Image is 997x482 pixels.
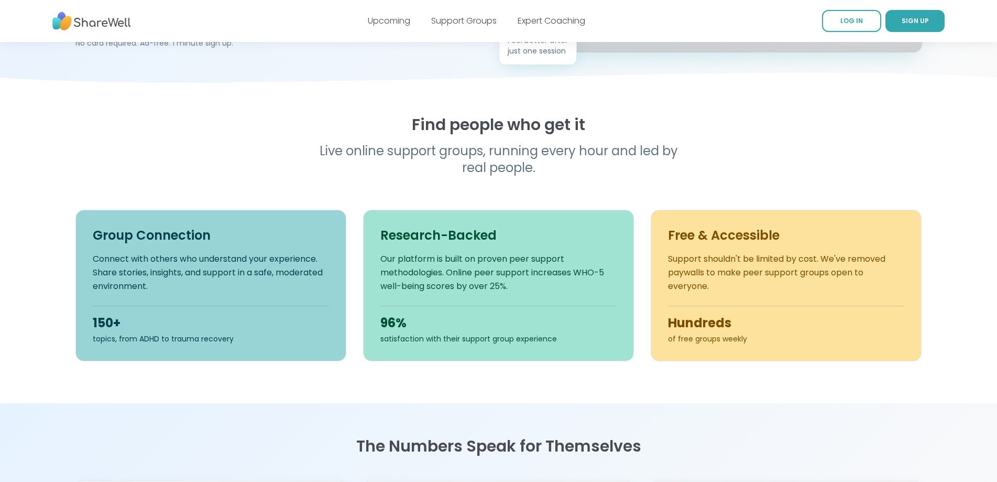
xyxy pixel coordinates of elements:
[380,252,617,293] p: Our platform is built on proven peer support methodologies. Online peer support increases WHO-5 w...
[822,10,881,32] a: LOG IN
[93,252,329,293] p: Connect with others who understand your experience. Share stories, insights, and support in a saf...
[380,227,617,244] h3: Research-Backed
[93,334,329,344] div: topics, from ADHD to trauma recovery
[885,10,945,32] a: SIGN UP
[668,252,904,293] p: Support shouldn't be limited by cost. We've removed paywalls to make peer support groups open to ...
[508,35,568,56] div: Feel better after just one session
[368,15,410,27] a: Upcoming
[668,315,904,331] div: Hundreds
[840,16,863,25] span: LOG IN
[518,15,585,27] a: Expert Coaching
[93,227,329,244] h3: Group Connection
[52,7,131,36] img: ShareWell Nav Logo
[298,143,700,176] p: Live online support groups, running every hour and led by real people.
[75,437,922,456] h2: The Numbers Speak for Themselves
[380,315,617,331] div: 96%
[380,334,617,344] div: satisfaction with their support group experience
[668,334,904,344] div: of free groups weekly
[431,15,497,27] a: Support Groups
[75,115,922,134] h2: Find people who get it
[668,227,904,244] h3: Free & Accessible
[75,38,486,48] p: No card required. Ad-free. 1 minute sign up.
[93,315,329,331] div: 150+
[902,16,929,25] span: SIGN UP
